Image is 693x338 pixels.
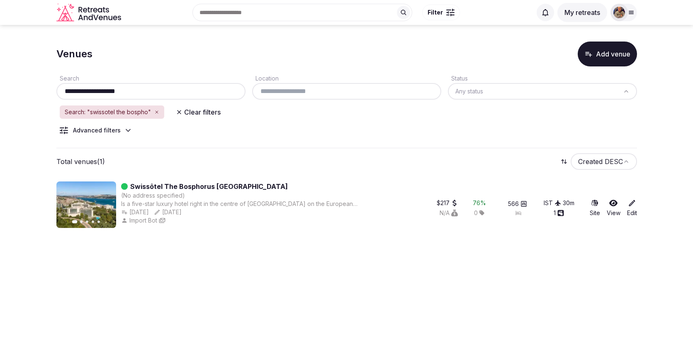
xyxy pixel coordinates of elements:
a: Edit [627,199,637,217]
button: 30m [563,199,574,207]
svg: Retreats and Venues company logo [56,3,123,22]
button: (No address specified) [121,191,185,200]
label: Status [448,75,468,82]
div: Advanced filters [73,126,121,135]
a: View [607,199,620,217]
button: [DATE] [154,208,182,216]
span: Search: "swissotel the bospho" [65,108,151,116]
p: Total venues (1) [56,157,105,166]
label: Search [56,75,79,82]
button: 1 [554,209,564,217]
button: Clear filters [171,105,226,120]
button: Go to slide 5 [97,220,100,223]
img: Featured image for Swissôtel The Bosphorus Istanbul [56,181,116,228]
a: Visit the homepage [56,3,123,22]
button: Go to slide 1 [72,220,77,223]
label: Location [252,75,279,82]
a: Site [590,199,600,217]
a: Swissôtel The Bosphorus [GEOGRAPHIC_DATA] [130,181,288,191]
h1: Venues [56,47,92,61]
button: Go to slide 3 [86,220,88,223]
div: Is a five-star luxury hotel right in the centre of [GEOGRAPHIC_DATA] on the European banks of the... [121,200,364,208]
button: N/A [440,209,458,217]
span: Import Bot [129,216,157,225]
button: 566 [508,200,527,208]
a: My retreats [557,8,607,17]
button: $217 [437,199,458,207]
button: Add venue [578,42,637,66]
button: My retreats [557,3,607,22]
button: [DATE] [121,208,149,216]
button: Import Bot [121,216,157,225]
button: Filter [422,5,460,20]
div: 30 m [563,199,574,207]
button: IST [544,199,561,207]
span: Filter [428,8,443,17]
span: 0 [474,209,478,217]
button: Go to slide 2 [80,220,83,223]
span: 566 [508,200,519,208]
button: 76% [473,199,486,207]
button: Go to slide 4 [92,220,94,223]
img: julen [613,7,625,18]
div: 76 % [473,199,486,207]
